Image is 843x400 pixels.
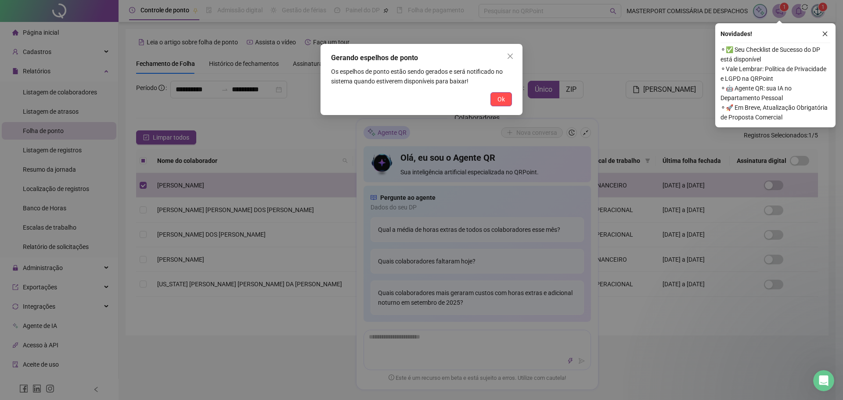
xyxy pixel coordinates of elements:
span: Gerando espelhos de ponto [331,54,418,62]
span: ⚬ Vale Lembrar: Política de Privacidade e LGPD na QRPoint [721,64,830,83]
span: ⚬ ✅ Seu Checklist de Sucesso do DP está disponível [721,45,830,64]
iframe: Intercom live chat [813,370,834,391]
span: Ok [497,94,505,104]
span: Novidades ! [721,29,752,39]
button: Ok [490,92,512,106]
span: ⚬ 🤖 Agente QR: sua IA no Departamento Pessoal [721,83,830,103]
button: Close [503,49,517,63]
span: close [507,53,514,60]
span: close [822,31,828,37]
span: Os espelhos de ponto estão sendo gerados e será notificado no sistema quando estiverem disponívei... [331,68,503,85]
span: ⚬ 🚀 Em Breve, Atualização Obrigatória de Proposta Comercial [721,103,830,122]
